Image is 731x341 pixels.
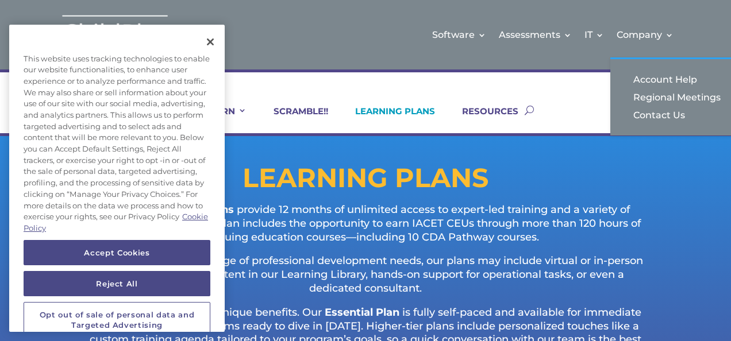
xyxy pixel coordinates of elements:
button: Reject All [24,271,210,296]
button: Close [198,29,223,55]
a: RESOURCES [448,106,518,133]
a: SCRAMBLE!! [259,106,328,133]
p: Designed to support a range of professional development needs, our plans may include virtual or i... [83,254,649,305]
h1: LEARNING PLANS [37,165,695,197]
div: This website uses tracking technologies to enable our website functionalities, to enhance user ex... [9,48,225,240]
a: Company [617,11,674,58]
a: Software [432,11,486,58]
a: Assessments [499,11,572,58]
button: Accept Cookies [24,240,210,265]
div: Cookie banner [9,25,225,332]
a: More information about your privacy, opens in a new tab [24,212,208,233]
a: LEARNING PLANS [341,106,435,133]
a: IT [584,11,604,58]
strong: Essential Plan [325,306,399,319]
p: provide 12 months of unlimited access to expert-led training and a variety of exclusive benefits.... [83,203,649,254]
iframe: Chat Widget [674,286,731,341]
button: Opt out of sale of personal data and Targeted Advertising [24,302,210,338]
